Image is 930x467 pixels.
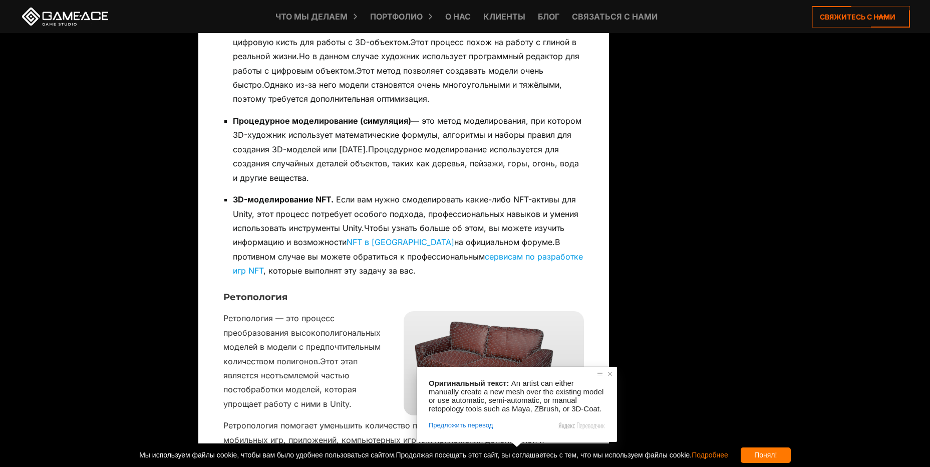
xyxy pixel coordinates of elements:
ya-tr-span: Клиенты [483,12,525,22]
ya-tr-span: , которые выполнят эту задачу за вас. [263,266,416,276]
ya-tr-span: Что мы делаем [275,12,348,22]
ya-tr-span: Процедурное моделирование используется для создания случайных деталей объектов, таких как деревья... [233,144,579,183]
ya-tr-span: О нас [445,12,471,22]
ya-tr-span: Продолжая посещать этот сайт, вы соглашаетесь с тем, что мы используем файлы cookie. [396,451,692,459]
ya-tr-span: на официальном форуме. [454,237,555,247]
img: 3D-моделирование для Unity [404,311,584,415]
ya-tr-span: Процедурное моделирование (симуляция) [233,116,411,126]
ya-tr-span: Портфолио [370,12,423,22]
ya-tr-span: В противном случае вы можете обратиться к профессиональным [233,237,560,261]
ya-tr-span: 3D-моделирование NFT. [233,194,334,204]
a: Свяжитесь с нами [812,6,910,28]
ya-tr-span: Мы используем файлы cookie, чтобы вам было удобнее пользоваться сайтом. [139,451,396,459]
ya-tr-span: Чтобы узнать больше об этом, вы можете изучить информацию и возможности [233,223,564,247]
ya-tr-span: — это метод моделирования, при котором 3D-художник использует математические формулы, алгоритмы и... [233,116,581,154]
ya-tr-span: Этот этап является неотъемлемой частью постобработки моделей, которая упрощает работу с ними в Un... [223,356,358,409]
ya-tr-span: Понял! [754,451,777,459]
span: An artist can either manually create a new mesh over the existing model or use automatic, semi-au... [429,379,606,413]
ya-tr-span: Ретропология помогает уменьшить количество полигонов для оптимизации модели для мобильных игр, пр... [223,420,572,459]
ya-tr-span: Ретопология [223,292,287,303]
span: Оригинальный текст: [429,379,509,387]
ya-tr-span: — это техника моделирования, при которой 3D-художник использует цифровую кисть для работы с 3D-об... [233,23,577,47]
span: Предложить перевод [429,421,493,430]
ya-tr-span: Этот метод позволяет создавать модели очень быстро. [233,66,543,90]
a: NFT в [GEOGRAPHIC_DATA] [347,237,454,247]
a: Подробнее [692,451,728,459]
ya-tr-span: Но в данном случае художник использует программный редактор для работы с цифровым объектом. [233,51,579,75]
ya-tr-span: Блог [538,12,559,22]
ya-tr-span: Ретопология — это процесс преобразования высокополигональных моделей в модели с предпочтительным ... [223,313,381,366]
ya-tr-span: Если вам нужно смоделировать какие-либо NFT-активы для Unity, этот процесс потребует особого подх... [233,194,578,233]
ya-tr-span: Однако из-за него модели становятся очень многоугольными и тяжёлыми, поэтому требуется дополнител... [233,80,562,104]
